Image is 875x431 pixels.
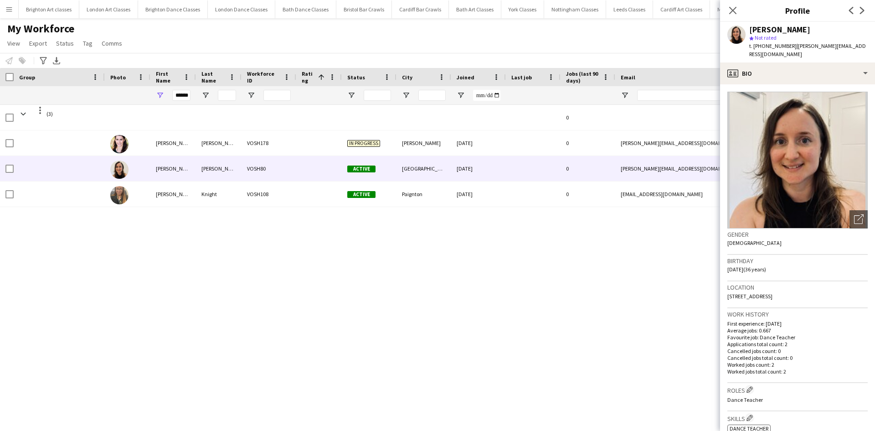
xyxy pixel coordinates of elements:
[710,0,771,18] button: Manchester Classes
[451,182,506,207] div: [DATE]
[720,5,875,16] h3: Profile
[98,37,126,49] a: Comms
[196,182,242,207] div: Knight
[29,39,47,47] span: Export
[606,0,653,18] button: Leeds Classes
[615,182,798,207] div: [EMAIL_ADDRESS][DOMAIN_NAME]
[418,90,446,101] input: City Filter Input
[275,0,336,18] button: Bath Dance Classes
[566,70,599,84] span: Jobs (last 90 days)
[110,186,129,204] img: Stephanie Louise Knight
[150,182,196,207] div: [PERSON_NAME] [PERSON_NAME]
[150,156,196,181] div: [PERSON_NAME]
[79,0,138,18] button: London Art Classes
[26,37,51,49] a: Export
[727,266,766,273] span: [DATE] (36 years)
[196,156,242,181] div: [PERSON_NAME]
[172,90,190,101] input: First Name Filter Input
[364,90,391,101] input: Status Filter Input
[727,230,868,239] h3: Gender
[473,90,500,101] input: Joined Filter Input
[727,334,868,341] p: Favourite job: Dance Teacher
[110,135,129,153] img: Louise McAuley
[347,140,380,147] span: In progress
[727,368,868,375] p: Worked jobs total count: 2
[4,37,24,49] a: View
[727,327,868,334] p: Average jobs: 0.667
[396,130,451,156] div: [PERSON_NAME]
[19,0,79,18] button: Brighton Art classes
[653,0,710,18] button: Cardiff Art Classes
[615,130,798,156] div: [PERSON_NAME][EMAIL_ADDRESS][DOMAIN_NAME]
[242,182,296,207] div: VOSH108
[347,74,365,81] span: Status
[449,0,501,18] button: Bath Art Classes
[196,130,242,156] div: [PERSON_NAME]
[727,283,868,291] h3: Location
[849,210,868,228] div: Open photos pop-in
[347,166,376,172] span: Active
[396,156,451,181] div: [GEOGRAPHIC_DATA]
[727,293,772,300] span: [STREET_ADDRESS]
[83,39,93,47] span: Tag
[720,62,875,84] div: Bio
[201,70,225,84] span: Last Name
[727,320,868,327] p: First experience: [DATE]
[727,239,782,246] span: [DEMOGRAPHIC_DATA]
[727,361,868,368] p: Worked jobs count: 2
[749,42,797,49] span: t. [PHONE_NUMBER]
[56,39,74,47] span: Status
[544,0,606,18] button: Nottingham Classes
[749,26,810,34] div: [PERSON_NAME]
[7,22,74,36] span: My Workforce
[501,0,544,18] button: York Classes
[110,161,129,179] img: Louise Newman
[727,413,868,423] h3: Skills
[102,39,122,47] span: Comms
[19,74,35,81] span: Group
[52,37,77,49] a: Status
[79,37,96,49] a: Tag
[302,70,314,84] span: Rating
[242,130,296,156] div: VOSH178
[749,42,866,57] span: | [PERSON_NAME][EMAIL_ADDRESS][DOMAIN_NAME]
[621,91,629,99] button: Open Filter Menu
[451,130,506,156] div: [DATE]
[727,92,868,228] img: Crew avatar or photo
[46,105,53,123] span: (3)
[247,91,255,99] button: Open Filter Menu
[755,34,777,41] span: Not rated
[138,0,208,18] button: Brighton Dance Classes
[561,182,615,207] div: 0
[7,39,20,47] span: View
[637,90,792,101] input: Email Filter Input
[396,182,451,207] div: Paignton
[457,91,465,99] button: Open Filter Menu
[457,74,474,81] span: Joined
[727,310,868,318] h3: Work history
[727,341,868,348] p: Applications total count: 2
[727,257,868,265] h3: Birthday
[392,0,449,18] button: Cardiff Bar Crawls
[511,74,532,81] span: Last job
[247,70,280,84] span: Workforce ID
[208,0,275,18] button: London Dance Classes
[38,55,49,66] app-action-btn: Advanced filters
[727,348,868,354] p: Cancelled jobs count: 0
[402,74,412,81] span: City
[201,91,210,99] button: Open Filter Menu
[451,156,506,181] div: [DATE]
[150,130,196,156] div: [PERSON_NAME]
[218,90,236,101] input: Last Name Filter Input
[110,74,126,81] span: Photo
[727,385,868,395] h3: Roles
[347,91,355,99] button: Open Filter Menu
[263,90,291,101] input: Workforce ID Filter Input
[242,156,296,181] div: VOSH80
[727,396,763,403] span: Dance Teacher
[615,156,798,181] div: [PERSON_NAME][EMAIL_ADDRESS][DOMAIN_NAME]
[336,0,392,18] button: Bristol Bar Crawls
[156,91,164,99] button: Open Filter Menu
[727,354,868,361] p: Cancelled jobs total count: 0
[347,191,376,198] span: Active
